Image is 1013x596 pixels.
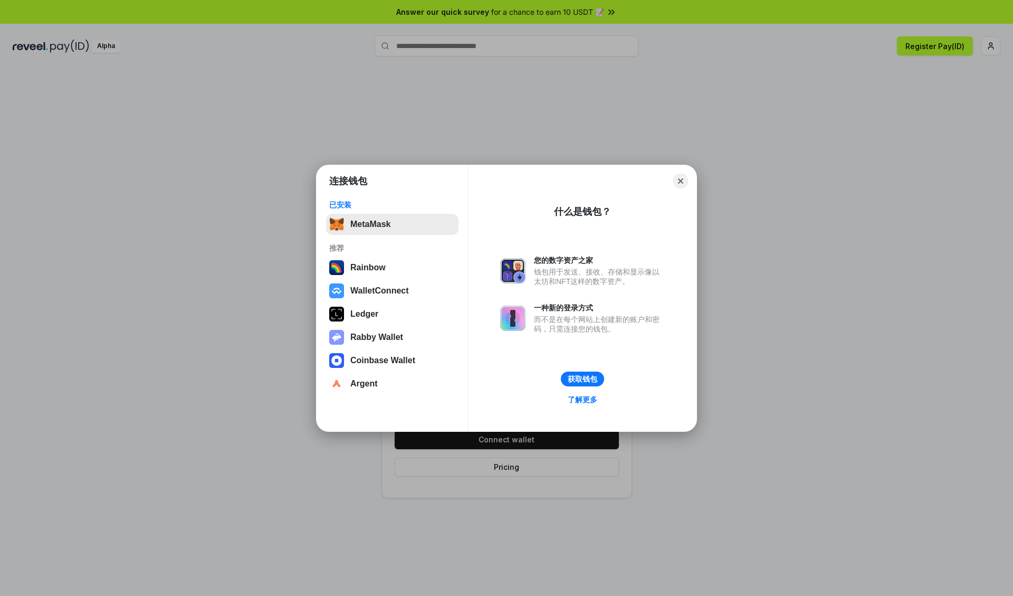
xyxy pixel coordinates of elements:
[534,303,665,313] div: 一种新的登录方式
[326,304,458,325] button: Ledger
[350,379,378,389] div: Argent
[350,263,386,272] div: Rainbow
[329,283,344,298] img: svg+xml,%3Csvg%20width%3D%2228%22%20height%3D%2228%22%20viewBox%3D%220%200%2028%2028%22%20fill%3D...
[326,214,458,235] button: MetaMask
[329,200,455,210] div: 已安装
[673,174,688,188] button: Close
[329,376,344,391] img: svg+xml,%3Csvg%20width%3D%2228%22%20height%3D%2228%22%20viewBox%3D%220%200%2028%2028%22%20fill%3D...
[500,306,525,331] img: svg+xml,%3Csvg%20xmlns%3D%22http%3A%2F%2Fwww.w3.org%2F2000%2Fsvg%22%20fill%3D%22none%22%20viewBox...
[329,307,344,321] img: svg+xml,%3Csvg%20xmlns%3D%22http%3A%2F%2Fwww.w3.org%2F2000%2Fsvg%22%20width%3D%2228%22%20height%3...
[561,393,604,406] a: 了解更多
[554,205,611,218] div: 什么是钱包？
[350,220,390,229] div: MetaMask
[500,258,525,283] img: svg+xml,%3Csvg%20xmlns%3D%22http%3A%2F%2Fwww.w3.org%2F2000%2Fsvg%22%20fill%3D%22none%22%20viewBox...
[329,353,344,368] img: svg+xml,%3Csvg%20width%3D%2228%22%20height%3D%2228%22%20viewBox%3D%220%200%2028%2028%22%20fill%3D...
[568,395,597,404] div: 了解更多
[326,373,458,394] button: Argent
[329,175,367,187] h1: 连接钱包
[326,350,458,371] button: Coinbase Wallet
[534,267,665,286] div: 钱包用于发送、接收、存储和显示像以太坊和NFT这样的数字资产。
[326,280,458,301] button: WalletConnect
[350,286,409,296] div: WalletConnect
[326,327,458,348] button: Rabby Wallet
[534,315,665,334] div: 而不是在每个网站上创建新的账户和密码，只需连接您的钱包。
[350,356,415,365] div: Coinbase Wallet
[326,257,458,278] button: Rainbow
[329,260,344,275] img: svg+xml,%3Csvg%20width%3D%22120%22%20height%3D%22120%22%20viewBox%3D%220%200%20120%20120%22%20fil...
[534,256,665,265] div: 您的数字资产之家
[350,333,403,342] div: Rabby Wallet
[329,330,344,345] img: svg+xml,%3Csvg%20xmlns%3D%22http%3A%2F%2Fwww.w3.org%2F2000%2Fsvg%22%20fill%3D%22none%22%20viewBox...
[350,309,378,319] div: Ledger
[329,217,344,232] img: svg+xml,%3Csvg%20fill%3D%22none%22%20height%3D%2233%22%20viewBox%3D%220%200%2035%2033%22%20width%...
[329,243,455,253] div: 推荐
[568,374,597,384] div: 获取钱包
[561,372,604,386] button: 获取钱包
